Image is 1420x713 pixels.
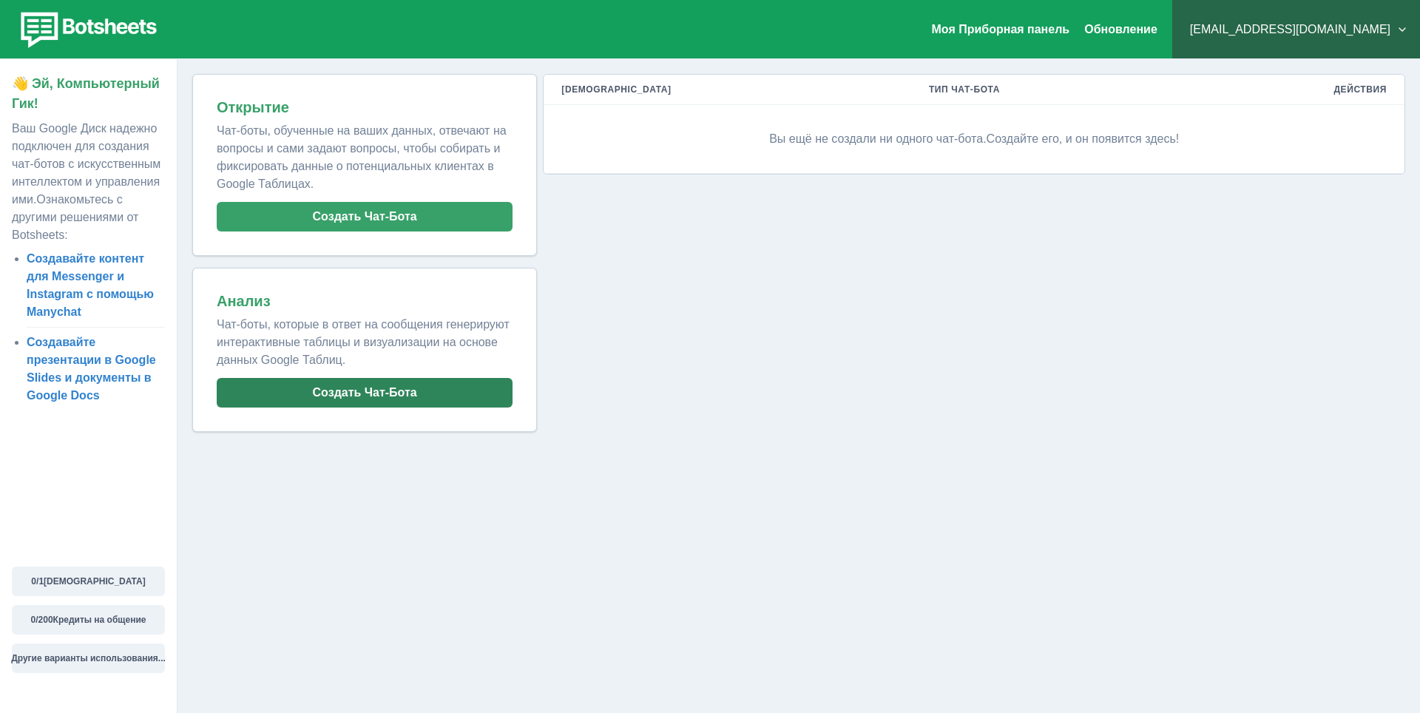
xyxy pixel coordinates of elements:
[38,615,53,625] ya-tr-span: 200
[12,643,165,673] button: Другие варианты использования...
[44,576,146,587] ya-tr-span: [DEMOGRAPHIC_DATA]
[932,23,1070,36] a: Моя Приборная панель
[313,209,417,223] ya-tr-span: Создать Чат-Бота
[12,193,138,241] ya-tr-span: Ознакомьтесь с другими решениями от Botsheets:
[12,76,160,111] ya-tr-span: 👋 Эй, Компьютерный Гик!
[929,84,1000,95] ya-tr-span: Тип Чат-Бота
[35,615,38,625] ya-tr-span: /
[217,318,510,366] ya-tr-span: Чат-боты, которые в ответ на сообщения генерируют интерактивные таблицы и визуализации на основе ...
[12,567,165,596] button: 0/1[DEMOGRAPHIC_DATA]
[987,132,1180,145] ya-tr-span: Создайте его, и он появится здесь!
[27,336,156,402] a: Создавайте презентации в Google Slides и документы в Google Docs
[217,293,271,309] ya-tr-span: Анализ
[1184,15,1408,44] button: [EMAIL_ADDRESS][DOMAIN_NAME]
[12,9,161,50] img: botsheets-logo.png
[31,576,36,587] ya-tr-span: 0
[1333,84,1387,95] ya-tr-span: Действия
[217,378,513,408] button: Создать Чат-Бота
[1084,23,1157,36] ya-tr-span: Обновление
[12,605,165,635] button: 0/200Кредиты на общение
[561,84,671,95] ya-tr-span: [DEMOGRAPHIC_DATA]
[36,576,38,587] ya-tr-span: /
[769,132,986,145] ya-tr-span: Вы ещё не создали ни одного чат-бота.
[217,99,289,115] ya-tr-span: Открытие
[217,124,507,190] ya-tr-span: Чат-боты, обученные на ваших данных, отвечают на вопросы и сами задают вопросы, чтобы собирать и ...
[217,202,513,232] button: Создать Чат-Бота
[53,615,146,625] ya-tr-span: Кредиты на общение
[38,576,44,587] ya-tr-span: 1
[11,653,166,663] ya-tr-span: Другие варианты использования...
[31,615,36,625] ya-tr-span: 0
[27,252,154,318] a: Создавайте контент для Messenger и Instagram с помощью Manychat
[12,122,160,206] ya-tr-span: Ваш Google Диск надежно подключен для создания чат-ботов с искусственным интеллектом и управления...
